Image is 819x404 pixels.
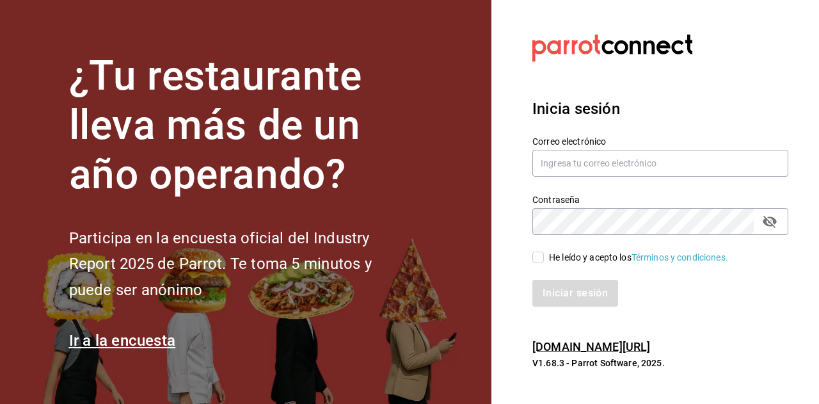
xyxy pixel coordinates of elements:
h1: ¿Tu restaurante lleva más de un año operando? [69,52,415,199]
h2: Participa en la encuesta oficial del Industry Report 2025 de Parrot. Te toma 5 minutos y puede se... [69,225,415,303]
a: Términos y condiciones. [632,252,728,263]
label: Contraseña [532,195,788,204]
div: He leído y acepto los [549,251,728,264]
label: Correo electrónico [532,137,788,146]
input: Ingresa tu correo electrónico [532,150,788,177]
button: passwordField [759,211,781,232]
h3: Inicia sesión [532,97,788,120]
p: V1.68.3 - Parrot Software, 2025. [532,357,788,369]
a: [DOMAIN_NAME][URL] [532,340,650,353]
a: Ir a la encuesta [69,332,176,350]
